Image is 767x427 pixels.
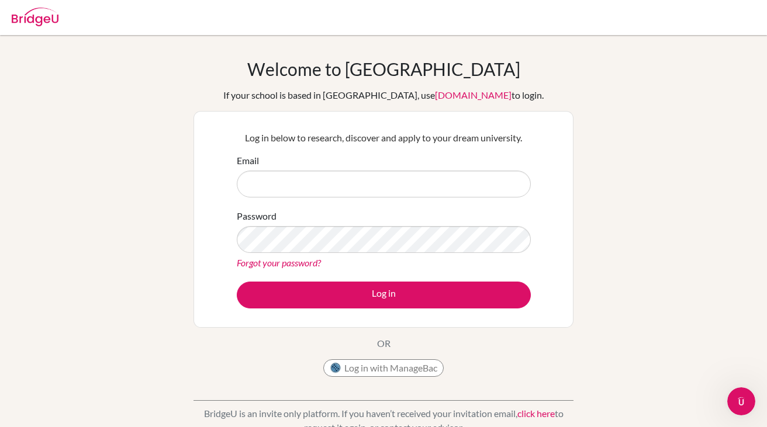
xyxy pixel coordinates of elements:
[727,387,755,415] iframe: Intercom live chat
[237,154,259,168] label: Email
[237,282,531,308] button: Log in
[237,209,277,223] label: Password
[223,88,544,102] div: If your school is based in [GEOGRAPHIC_DATA], use to login.
[237,257,321,268] a: Forgot your password?
[247,58,520,79] h1: Welcome to [GEOGRAPHIC_DATA]
[237,131,531,145] p: Log in below to research, discover and apply to your dream university.
[377,336,391,350] p: OR
[12,8,58,26] img: Bridge-U
[435,89,512,100] a: [DOMAIN_NAME]
[517,408,555,419] a: click here
[323,359,444,377] button: Log in with ManageBac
